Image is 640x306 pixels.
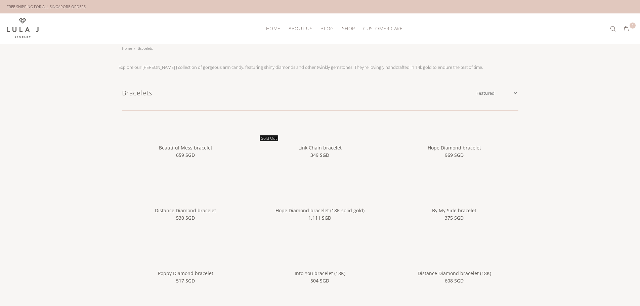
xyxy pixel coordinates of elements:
[295,270,345,276] a: Into You bracelet (18K)
[119,64,483,71] div: Explore our [PERSON_NAME] J collection of gorgeous arm candy, featuring shiny diamonds and other ...
[342,26,355,31] span: SHOP
[159,144,212,151] a: Beautiful Mess bracelet
[308,214,331,222] span: 1,111 SGD
[310,151,329,159] span: 349 SGD
[445,277,464,285] span: 608 SGD
[285,23,316,34] a: ABOUT US
[275,207,365,214] a: Hope Diamond bracelet (18K solid gold)
[316,23,338,34] a: BLOG
[363,26,402,31] span: CUSTOMER CARE
[155,207,216,214] a: Distance Diamond bracelet
[122,88,475,98] h1: Bracelets
[390,132,518,138] a: Hope Diamond bracelet
[298,144,342,151] a: Link Chain bracelet
[176,214,195,222] span: 530 SGD
[256,195,384,201] a: Hope Diamond bracelet (18K solid gold)
[432,207,476,214] a: By My Side bracelet
[122,258,250,264] a: Poppy Diamond bracelet
[266,26,281,31] span: HOME
[7,3,86,10] div: FREE SHIPPING FOR ALL SINGAPORE ORDERS
[262,23,285,34] a: HOME
[445,151,464,159] span: 969 SGD
[122,46,132,51] a: Home
[256,132,384,138] a: Link Chain bracelet Sold Out
[620,24,632,34] button: 1
[390,195,518,201] a: By My Side bracelet
[289,26,312,31] span: ABOUT US
[122,132,250,138] a: Beautiful Mess bracelet
[418,270,491,276] a: Distance Diamond bracelet (18K)
[176,277,195,285] span: 517 SGD
[390,258,518,264] a: Distance Diamond bracelet (18K)
[122,195,250,201] a: Distance Diamond bracelet
[428,144,481,151] a: Hope Diamond bracelet
[158,270,213,276] a: Poppy Diamond bracelet
[359,23,402,34] a: CUSTOMER CARE
[338,23,359,34] a: SHOP
[256,258,384,264] a: Into You bracelet (18K)
[176,151,195,159] span: 659 SGD
[260,135,278,141] span: Sold Out
[445,214,464,222] span: 375 SGD
[321,26,334,31] span: BLOG
[310,277,329,285] span: 504 SGD
[134,44,155,53] li: Bracelets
